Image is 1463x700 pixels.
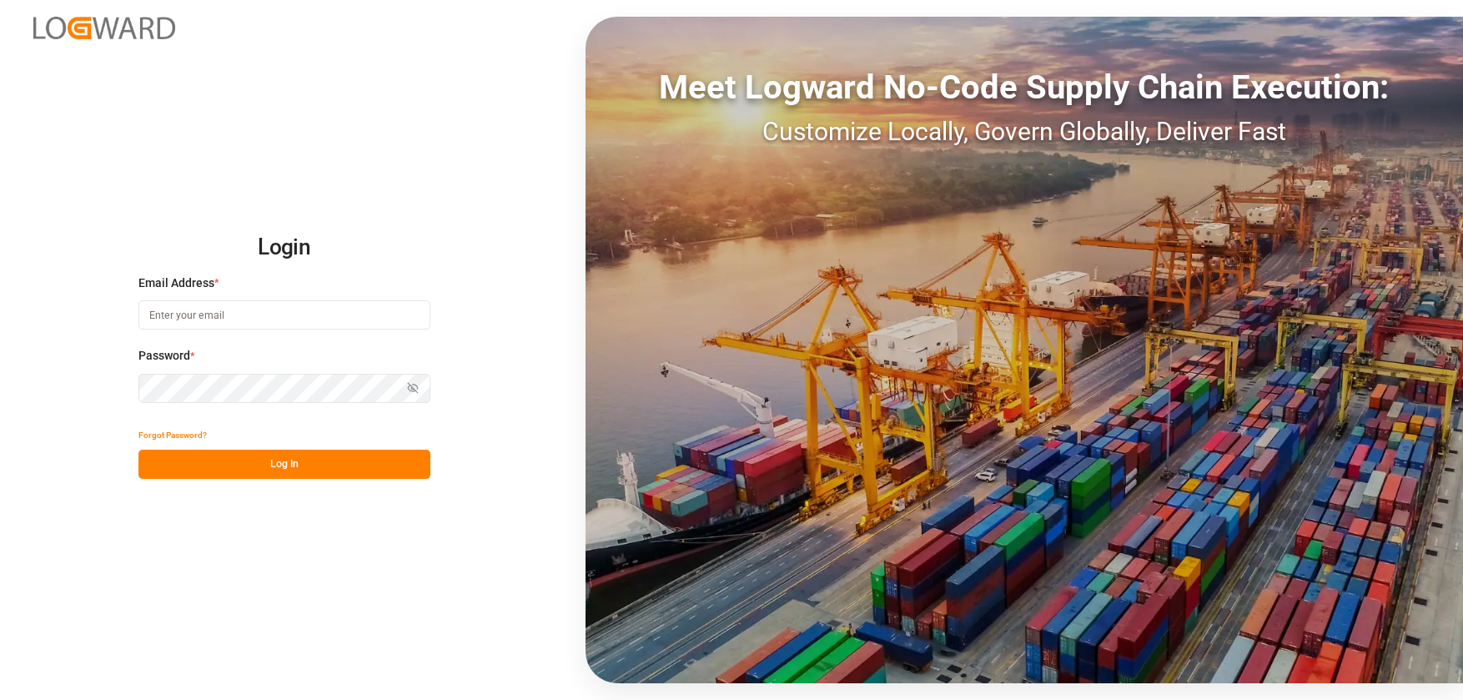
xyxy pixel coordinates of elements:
[138,300,430,330] input: Enter your email
[586,63,1463,113] div: Meet Logward No-Code Supply Chain Execution:
[138,221,430,274] h2: Login
[138,274,214,292] span: Email Address
[138,347,190,365] span: Password
[586,113,1463,150] div: Customize Locally, Govern Globally, Deliver Fast
[33,17,175,39] img: Logward_new_orange.png
[138,450,430,479] button: Log In
[138,421,207,450] button: Forgot Password?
